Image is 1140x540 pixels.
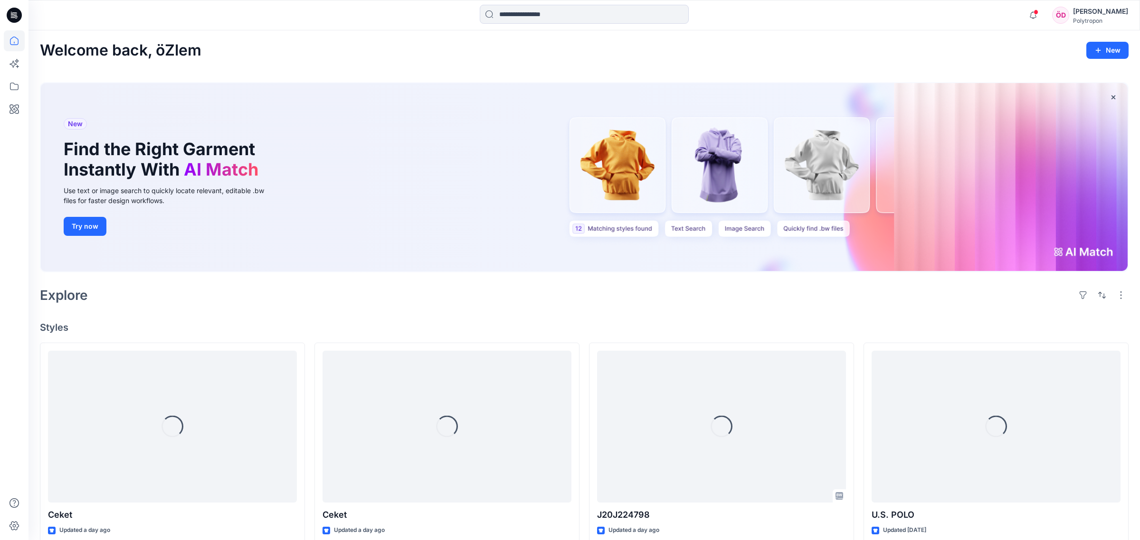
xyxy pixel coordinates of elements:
span: New [68,118,83,130]
button: Try now [64,217,106,236]
div: Use text or image search to quickly locate relevant, editable .bw files for faster design workflows. [64,186,277,205]
p: U.S. POLO [872,508,1121,521]
p: Updated [DATE] [883,525,926,535]
p: J20J224798 [597,508,846,521]
p: Ceket [48,508,297,521]
div: ÖD [1052,7,1069,24]
h4: Styles [40,322,1129,333]
h2: Welcome back, öZlem [40,42,201,59]
p: Updated a day ago [59,525,110,535]
div: Polytropon [1073,17,1128,24]
h2: Explore [40,288,88,303]
h1: Find the Right Garment Instantly With [64,139,263,180]
div: [PERSON_NAME] [1073,6,1128,17]
span: AI Match [184,159,258,180]
button: New [1086,42,1129,59]
p: Updated a day ago [608,525,659,535]
p: Updated a day ago [334,525,385,535]
p: Ceket [323,508,571,521]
